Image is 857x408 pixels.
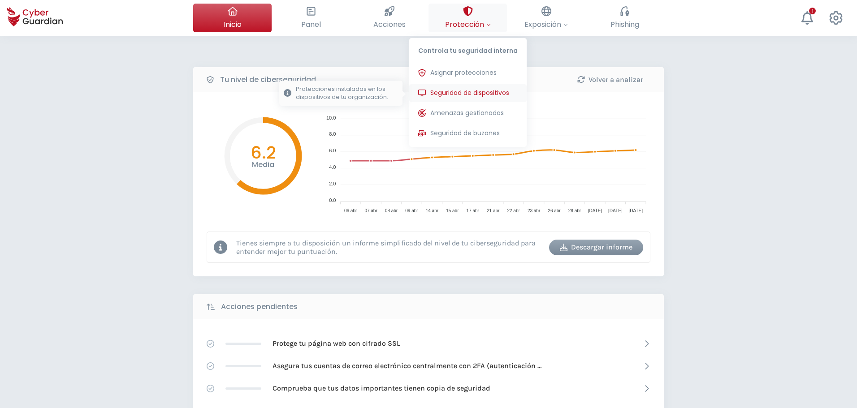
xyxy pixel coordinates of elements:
p: Tienes siempre a tu disposición un informe simplificado del nivel de tu ciberseguridad para enten... [236,239,542,256]
p: Comprueba que tus datos importantes tienen copia de seguridad [273,383,490,393]
button: Phishing [585,4,664,32]
button: Acciones [350,4,428,32]
tspan: 28 abr [568,208,581,213]
span: Protección [445,19,491,30]
p: Protege tu página web con cifrado SSL [273,339,400,348]
p: Protecciones instaladas en los dispositivos de tu organización. [296,85,398,101]
span: Panel [301,19,321,30]
button: Descargar informe [549,240,643,255]
button: Asignar protecciones [409,64,527,82]
button: Amenazas gestionadas [409,104,527,122]
tspan: 14 abr [426,208,439,213]
p: Controla tu seguridad interna [409,38,527,60]
div: Volver a analizar [570,74,650,85]
tspan: 0.0 [329,198,336,203]
button: Seguridad de buzones [409,125,527,142]
b: Tu nivel de ciberseguridad [220,74,316,85]
button: Seguridad de dispositivosProtecciones instaladas en los dispositivos de tu organización. [409,84,527,102]
span: Exposición [524,19,568,30]
tspan: 06 abr [344,208,357,213]
span: Amenazas gestionadas [430,108,504,118]
tspan: 10.0 [326,115,336,120]
tspan: 22 abr [507,208,520,213]
tspan: 2.0 [329,181,336,186]
tspan: [DATE] [588,208,602,213]
tspan: [DATE] [629,208,643,213]
tspan: [DATE] [608,208,623,213]
tspan: 4.0 [329,164,336,170]
tspan: 07 abr [364,208,377,213]
tspan: 21 abr [487,208,500,213]
tspan: 17 abr [467,208,480,213]
span: Seguridad de dispositivos [430,88,509,98]
button: Panel [272,4,350,32]
tspan: 6.0 [329,148,336,153]
div: Descargar informe [556,242,636,253]
tspan: 26 abr [548,208,561,213]
tspan: 09 abr [405,208,418,213]
button: Volver a analizar [563,72,657,87]
span: Acciones [373,19,406,30]
tspan: 23 abr [528,208,541,213]
b: Acciones pendientes [221,301,298,312]
button: Exposición [507,4,585,32]
tspan: 15 abr [446,208,459,213]
span: Phishing [610,19,639,30]
tspan: 08 abr [385,208,398,213]
button: ProtecciónControla tu seguridad internaAsignar proteccionesSeguridad de dispositivosProtecciones ... [428,4,507,32]
button: Inicio [193,4,272,32]
span: Inicio [224,19,242,30]
tspan: 8.0 [329,131,336,137]
span: Seguridad de buzones [430,129,500,138]
p: Asegura tus cuentas de correo electrónico centralmente con 2FA (autenticación [PERSON_NAME] factor) [273,361,541,371]
span: Asignar protecciones [430,68,497,77]
div: 1 [809,8,816,14]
